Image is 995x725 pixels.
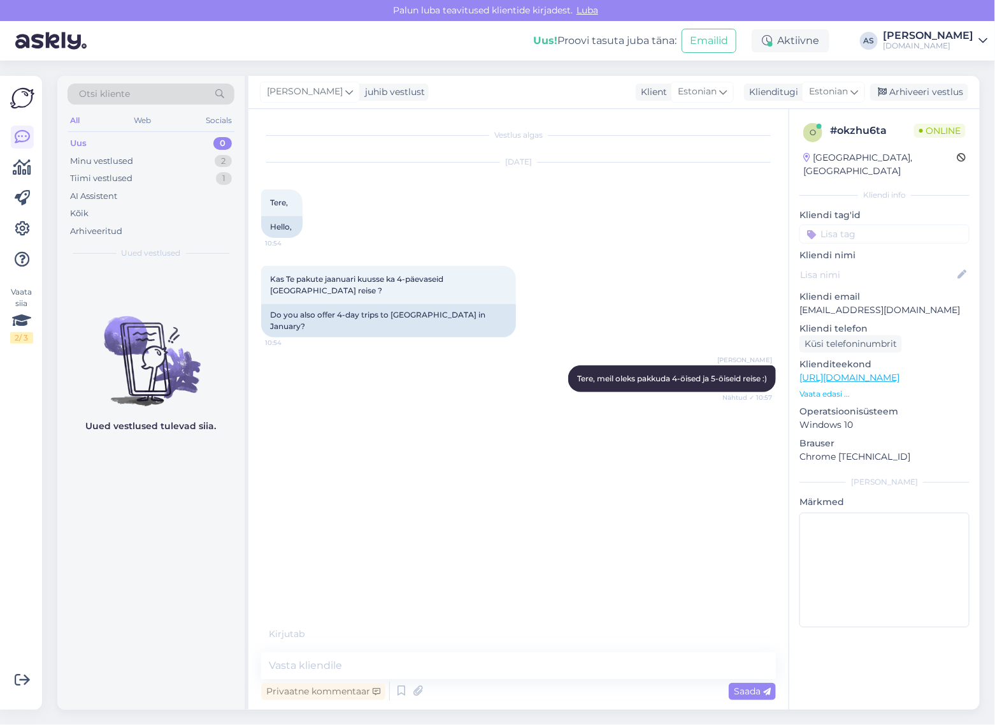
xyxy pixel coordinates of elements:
[717,355,772,365] span: [PERSON_NAME]
[682,29,736,53] button: Emailid
[70,155,133,168] div: Minu vestlused
[799,437,970,450] p: Brauser
[270,198,288,207] span: Tere,
[803,151,957,178] div: [GEOGRAPHIC_DATA], [GEOGRAPHIC_DATA]
[261,683,385,700] div: Privaatne kommentaar
[70,172,132,185] div: Tiimi vestlused
[533,34,557,47] b: Uus!
[799,372,899,383] a: [URL][DOMAIN_NAME]
[304,628,306,640] span: .
[261,627,776,641] div: Kirjutab
[70,190,117,203] div: AI Assistent
[799,495,970,509] p: Märkmed
[360,85,425,99] div: juhib vestlust
[203,112,234,129] div: Socials
[70,137,87,150] div: Uus
[799,189,970,201] div: Kliendi info
[870,84,968,101] div: Arhiveeri vestlus
[860,32,878,50] div: AS
[122,247,181,259] span: Uued vestlused
[799,290,970,304] p: Kliendi email
[261,304,516,337] div: Do you also offer 4-day trips to [GEOGRAPHIC_DATA] in January?
[734,685,771,697] span: Saada
[261,129,776,141] div: Vestlus algas
[799,405,970,418] p: Operatsioonisüsteem
[799,304,970,317] p: [EMAIL_ADDRESS][DOMAIN_NAME]
[533,33,676,48] div: Proovi tasuta juba täna:
[809,85,848,99] span: Estonian
[216,172,232,185] div: 1
[57,293,245,408] img: No chats
[636,85,667,99] div: Klient
[752,29,829,52] div: Aktiivne
[799,450,970,464] p: Chrome [TECHNICAL_ID]
[79,87,130,101] span: Otsi kliente
[799,418,970,432] p: Windows 10
[799,249,970,262] p: Kliendi nimi
[799,388,970,400] p: Vaata edasi ...
[10,86,34,110] img: Askly Logo
[265,238,313,248] span: 10:54
[830,123,914,138] div: # okzhu6ta
[799,476,970,488] div: [PERSON_NAME]
[744,85,798,99] div: Klienditugi
[810,128,816,137] span: o
[799,335,902,353] div: Küsi telefoninumbrit
[799,209,970,222] p: Kliendi tag'id
[70,225,122,238] div: Arhiveeritud
[261,216,303,238] div: Hello,
[799,224,970,244] input: Lisa tag
[265,338,313,348] span: 10:54
[267,85,343,99] span: [PERSON_NAME]
[800,268,955,282] input: Lisa nimi
[799,322,970,335] p: Kliendi telefon
[132,112,154,129] div: Web
[10,332,33,344] div: 2 / 3
[270,274,445,295] span: Kas Te pakute jaanuari kuusse ka 4-päevaseid [GEOGRAPHIC_DATA] reise ?
[914,124,966,138] span: Online
[577,374,767,383] span: Tere, meil oleks pakkuda 4-öised ja 5-öiseid reise :)
[799,358,970,371] p: Klienditeekond
[883,31,987,51] a: [PERSON_NAME][DOMAIN_NAME]
[883,41,973,51] div: [DOMAIN_NAME]
[722,393,772,402] span: Nähtud ✓ 10:57
[573,4,602,16] span: Luba
[261,156,776,168] div: [DATE]
[215,155,232,168] div: 2
[10,286,33,344] div: Vaata siia
[68,112,82,129] div: All
[883,31,973,41] div: [PERSON_NAME]
[86,420,217,433] p: Uued vestlused tulevad siia.
[213,137,232,150] div: 0
[70,207,89,220] div: Kõik
[678,85,717,99] span: Estonian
